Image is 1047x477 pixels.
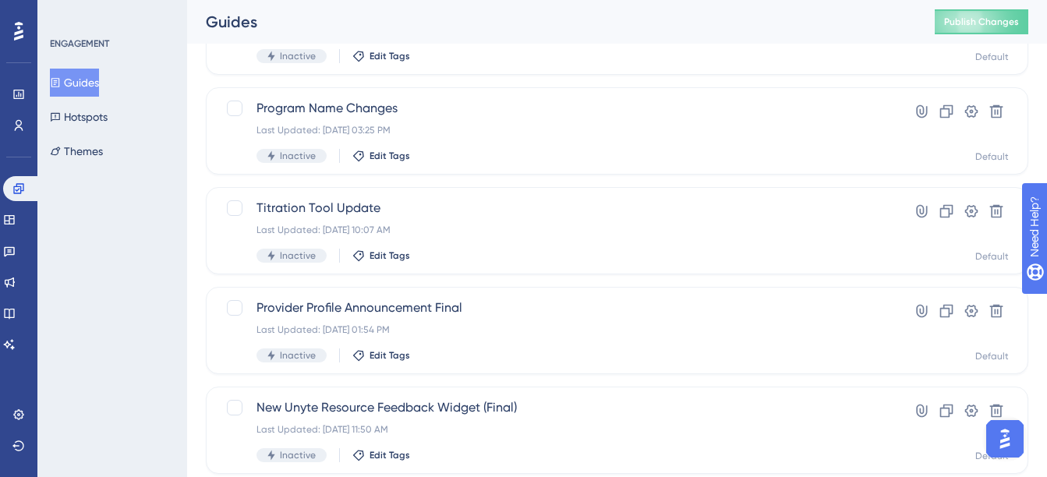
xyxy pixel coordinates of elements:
button: Edit Tags [352,50,410,62]
button: Edit Tags [352,249,410,262]
div: Default [975,250,1009,263]
div: ENGAGEMENT [50,37,109,50]
span: Edit Tags [370,50,410,62]
div: Last Updated: [DATE] 01:54 PM [256,323,853,336]
div: Last Updated: [DATE] 11:50 AM [256,423,853,436]
button: Guides [50,69,99,97]
span: Provider Profile Announcement Final [256,299,853,317]
iframe: UserGuiding AI Assistant Launcher [982,415,1028,462]
span: Program Name Changes [256,99,853,118]
span: Titration Tool Update [256,199,853,217]
span: Need Help? [37,4,97,23]
span: New Unyte Resource Feedback Widget (Final) [256,398,853,417]
div: Guides [206,11,896,33]
span: Edit Tags [370,349,410,362]
div: Default [975,51,1009,63]
button: Edit Tags [352,349,410,362]
span: Edit Tags [370,150,410,162]
span: Edit Tags [370,449,410,461]
span: Inactive [280,449,316,461]
button: Edit Tags [352,150,410,162]
span: Inactive [280,349,316,362]
div: Default [975,150,1009,163]
div: Last Updated: [DATE] 10:07 AM [256,224,853,236]
span: Inactive [280,50,316,62]
span: Inactive [280,150,316,162]
button: Publish Changes [935,9,1028,34]
div: Last Updated: [DATE] 03:25 PM [256,124,853,136]
button: Hotspots [50,103,108,131]
span: Inactive [280,249,316,262]
button: Edit Tags [352,449,410,461]
span: Publish Changes [944,16,1019,28]
div: Default [975,450,1009,462]
span: Edit Tags [370,249,410,262]
div: Default [975,350,1009,362]
button: Themes [50,137,103,165]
